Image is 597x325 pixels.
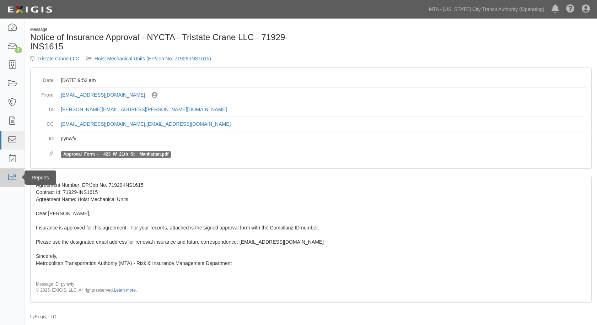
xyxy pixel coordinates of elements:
dt: Date [36,73,54,84]
i: Sent by Omayra Valentin [152,92,157,98]
img: logo-5460c22ac91f19d4615b14bd174203de0afe785f0fc80cf4dbbc73dc1793850b.png [5,3,54,16]
a: [EMAIL_ADDRESS][DOMAIN_NAME] [61,121,145,127]
a: Learn more. [114,288,137,293]
div: 3 [15,47,22,53]
dt: From [36,88,54,98]
a: Approval_Form_-__423_W_21th_St__Manhattan.pdf [63,152,168,157]
a: Hoist Mechanical Units (EP/Job No. 71929-INS1615) [95,56,211,61]
a: Exigis, LLC [35,314,56,319]
small: by [30,314,56,320]
div: Message [30,27,306,33]
a: MTA - [US_STATE] City Transit Authority (Operating) [425,2,548,16]
div: Reports [25,170,56,185]
a: Tristate Crane LLC [37,56,79,61]
dt: ID [36,131,54,142]
a: [EMAIL_ADDRESS][DOMAIN_NAME] [61,92,145,98]
dd: pynwfy [61,131,586,146]
p: Message ID: pynwfy © 2025, EXIGIS, LLC. All rights reserved. [36,281,586,293]
a: [EMAIL_ADDRESS][DOMAIN_NAME] [146,121,231,127]
dd: , [61,117,586,131]
i: Attachments [49,151,54,156]
dt: CC [36,117,54,128]
dt: To [36,102,54,113]
i: Help Center - Complianz [566,5,575,13]
h1: Notice of Insurance Approval - NYCTA - Tristate Crane LLC - 71929-INS1615 [30,33,306,52]
dd: [DATE] 9:52 am [61,73,586,88]
a: [PERSON_NAME][EMAIL_ADDRESS][PERSON_NAME][DOMAIN_NAME] [61,107,227,112]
